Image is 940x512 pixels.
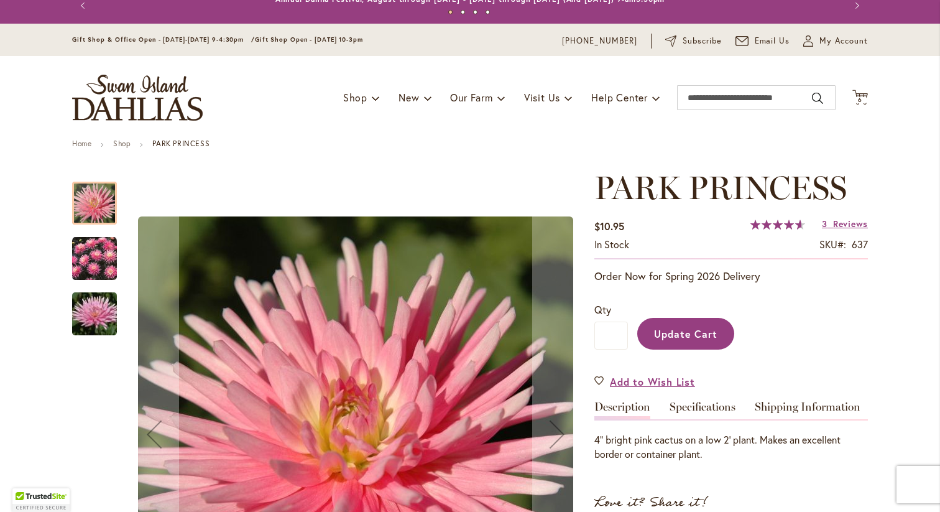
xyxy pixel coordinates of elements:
span: Subscribe [683,35,722,47]
span: Reviews [833,218,868,230]
button: My Account [803,35,868,47]
a: Shipping Information [755,401,860,419]
div: PARK PRINCESS [72,169,129,225]
a: Home [72,139,91,148]
span: 3 [822,218,827,230]
a: Subscribe [665,35,722,47]
button: 4 of 4 [486,10,490,14]
a: Email Us [735,35,790,47]
div: PARK PRINCESS [72,280,117,335]
span: Add to Wish List [610,375,695,389]
strong: PARK PRINCESS [152,139,210,148]
button: 6 [852,90,868,106]
a: [PHONE_NUMBER] [562,35,637,47]
span: $10.95 [594,220,624,233]
span: Help Center [591,91,648,104]
span: Gift Shop Open - [DATE] 10-3pm [255,35,363,44]
span: 6 [858,96,862,104]
a: Add to Wish List [594,375,695,389]
button: 3 of 4 [473,10,477,14]
a: store logo [72,75,203,121]
div: Detailed Product Info [594,401,868,462]
iframe: Launch Accessibility Center [9,468,44,503]
div: 93% [750,220,805,230]
span: Shop [343,91,367,104]
span: Email Us [755,35,790,47]
a: Description [594,401,650,419]
span: PARK PRINCESS [594,168,847,207]
div: 637 [852,238,868,252]
a: Shop [113,139,131,148]
span: Qty [594,303,611,316]
span: My Account [819,35,868,47]
button: 2 of 4 [461,10,465,14]
span: Our Farm [450,91,492,104]
span: Visit Us [524,91,560,104]
button: 1 of 4 [448,10,453,14]
button: Update Cart [637,318,734,350]
div: 4" bright pink cactus on a low 2' plant. Makes an excellent border or container plant. [594,433,868,462]
strong: SKU [819,238,846,251]
span: Gift Shop & Office Open - [DATE]-[DATE] 9-4:30pm / [72,35,255,44]
img: PARK PRINCESS [50,281,139,348]
img: PARK PRINCESS [72,236,117,281]
span: Update Cart [654,327,718,340]
span: In stock [594,238,629,251]
div: PARK PRINCESS [72,225,129,280]
span: New [399,91,419,104]
div: Availability [594,238,629,252]
p: Order Now for Spring 2026 Delivery [594,269,868,284]
a: Specifications [670,401,735,419]
a: 3 Reviews [822,218,868,230]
